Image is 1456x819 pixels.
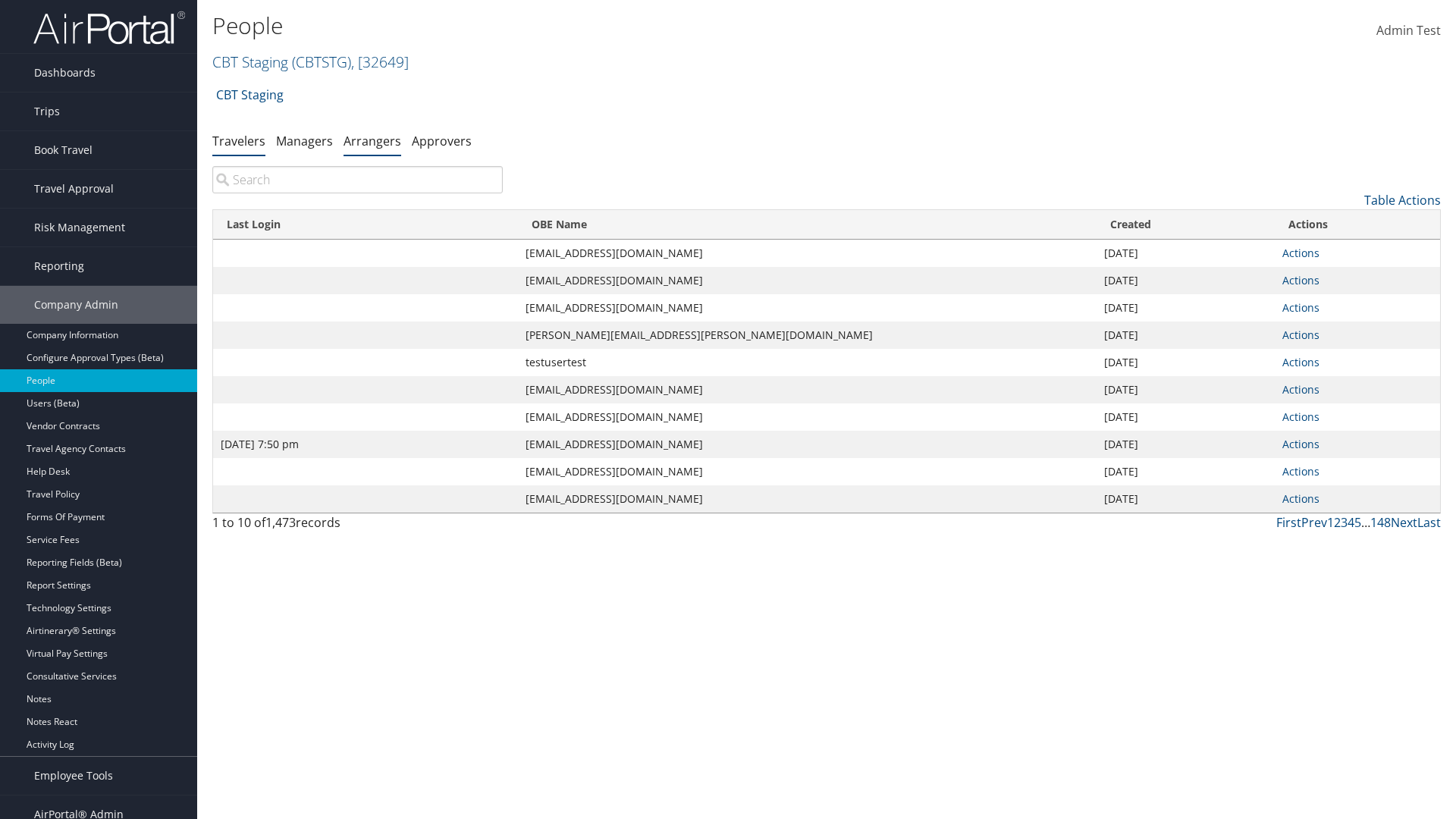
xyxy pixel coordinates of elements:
td: [EMAIL_ADDRESS][DOMAIN_NAME] [518,485,1097,513]
a: Actions [1282,437,1319,451]
td: [DATE] [1097,376,1275,403]
th: Created: activate to sort column ascending [1097,210,1275,240]
a: 3 [1341,514,1348,531]
a: 148 [1370,514,1391,531]
a: Actions [1282,246,1319,260]
input: Search [212,166,503,193]
span: Admin Test [1376,22,1441,39]
a: Actions [1282,464,1319,479]
th: Actions [1275,210,1440,240]
td: [EMAIL_ADDRESS][DOMAIN_NAME] [518,240,1097,267]
a: Actions [1282,491,1319,506]
img: airportal-logo.png [33,10,185,45]
td: [DATE] [1097,431,1275,458]
td: [DATE] [1097,458,1275,485]
td: [EMAIL_ADDRESS][DOMAIN_NAME] [518,267,1097,294]
a: Admin Test [1376,8,1441,55]
span: Reporting [34,247,84,285]
a: Last [1417,514,1441,531]
td: testusertest [518,349,1097,376]
span: Risk Management [34,209,125,246]
a: CBT Staging [216,80,284,110]
td: [EMAIL_ADDRESS][DOMAIN_NAME] [518,376,1097,403]
td: [DATE] [1097,267,1275,294]
a: 2 [1334,514,1341,531]
td: [EMAIL_ADDRESS][DOMAIN_NAME] [518,431,1097,458]
a: Actions [1282,273,1319,287]
td: [PERSON_NAME][EMAIL_ADDRESS][PERSON_NAME][DOMAIN_NAME] [518,322,1097,349]
td: [DATE] [1097,485,1275,513]
a: First [1276,514,1301,531]
td: [EMAIL_ADDRESS][DOMAIN_NAME] [518,294,1097,322]
span: … [1361,514,1370,531]
span: , [ 32649 ] [351,52,409,72]
td: [DATE] [1097,322,1275,349]
th: OBE Name: activate to sort column ascending [518,210,1097,240]
a: 4 [1348,514,1354,531]
a: Next [1391,514,1417,531]
td: [DATE] [1097,294,1275,322]
span: Company Admin [34,286,118,324]
span: Book Travel [34,131,93,169]
a: Actions [1282,382,1319,397]
span: 1,473 [265,514,296,531]
td: [DATE] [1097,240,1275,267]
div: 1 to 10 of records [212,513,503,539]
td: [DATE] [1097,403,1275,431]
span: Employee Tools [34,757,113,795]
a: Arrangers [344,133,401,149]
a: Travelers [212,133,265,149]
a: Actions [1282,409,1319,424]
a: Managers [276,133,333,149]
td: [EMAIL_ADDRESS][DOMAIN_NAME] [518,458,1097,485]
span: ( CBTSTG ) [292,52,351,72]
a: Actions [1282,328,1319,342]
td: [EMAIL_ADDRESS][DOMAIN_NAME] [518,403,1097,431]
span: Travel Approval [34,170,114,208]
h1: People [212,10,1031,42]
a: 5 [1354,514,1361,531]
a: Table Actions [1364,192,1441,209]
th: Last Login: activate to sort column ascending [213,210,518,240]
td: [DATE] [1097,349,1275,376]
td: [DATE] 7:50 pm [213,431,518,458]
a: Actions [1282,355,1319,369]
span: Dashboards [34,54,96,92]
a: Prev [1301,514,1327,531]
a: Actions [1282,300,1319,315]
a: 1 [1327,514,1334,531]
a: CBT Staging [212,52,409,72]
span: Trips [34,93,60,130]
a: Approvers [412,133,472,149]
